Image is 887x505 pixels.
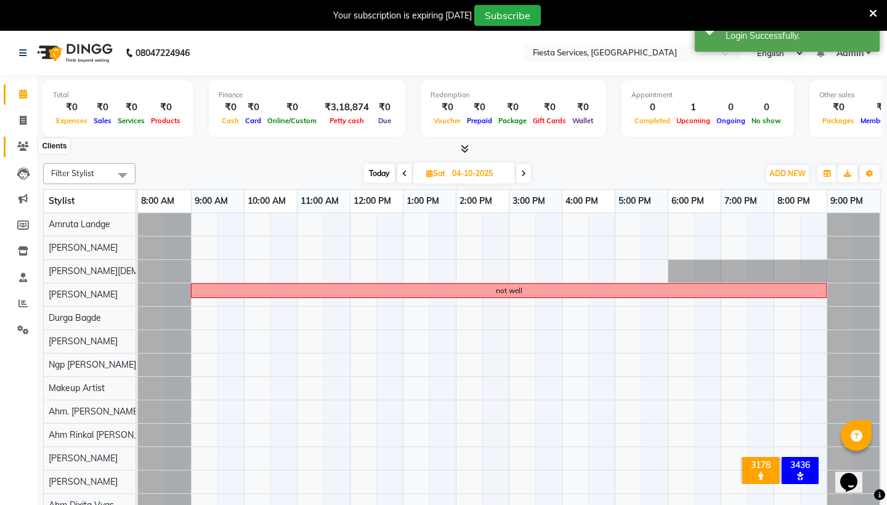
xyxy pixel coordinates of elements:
div: Total [53,90,184,100]
span: Products [148,116,184,125]
iframe: chat widget [835,456,875,493]
span: Wallet [569,116,596,125]
a: 7:00 PM [721,192,760,210]
span: [PERSON_NAME] [49,242,118,253]
a: 12:00 PM [350,192,394,210]
span: Voucher [431,116,464,125]
button: Subscribe [474,5,541,26]
div: ₹0 [264,100,320,115]
span: Upcoming [673,116,713,125]
div: Login Successfully. [726,30,870,42]
button: ADD NEW [766,165,809,182]
span: Online/Custom [264,116,320,125]
span: Services [115,116,148,125]
div: ₹0 [91,100,115,115]
span: Due [375,116,394,125]
div: ₹0 [374,100,395,115]
div: 0 [748,100,784,115]
span: Gift Cards [530,116,569,125]
div: ₹0 [53,100,91,115]
span: Filter Stylist [51,168,94,178]
img: logo [31,36,116,70]
div: ₹0 [495,100,530,115]
a: 5:00 PM [615,192,654,210]
div: 3178 [745,459,777,471]
span: No show [748,116,784,125]
a: 10:00 AM [245,192,289,210]
span: Today [364,164,395,183]
span: Completed [631,116,673,125]
span: Admin [836,47,864,60]
span: [PERSON_NAME][DEMOGRAPHIC_DATA] [49,265,214,277]
span: Packages [819,116,857,125]
a: 4:00 PM [562,192,601,210]
span: Sales [91,116,115,125]
a: 2:00 PM [456,192,495,210]
span: Card [242,116,264,125]
div: 3436 [784,459,816,471]
span: Ahm. [PERSON_NAME] [49,406,140,417]
div: ₹0 [115,100,148,115]
div: Redemption [431,90,596,100]
div: ₹0 [819,100,857,115]
div: not well [496,285,522,296]
div: ₹0 [569,100,596,115]
div: 0 [713,100,748,115]
span: Amruta Landge [49,219,110,230]
span: Sat [423,169,448,178]
div: ₹0 [431,100,464,115]
div: ₹3,18,874 [320,100,374,115]
div: ₹0 [464,100,495,115]
div: 0 [631,100,673,115]
div: Finance [219,90,395,100]
span: Stylist [49,195,75,206]
div: ₹0 [148,100,184,115]
span: Makeup Artist [49,382,105,394]
div: Clients [39,139,70,153]
a: 8:00 AM [138,192,177,210]
a: 3:00 PM [509,192,548,210]
span: Cash [219,116,242,125]
span: [PERSON_NAME] [49,453,118,464]
span: Prepaid [464,116,495,125]
a: 1:00 PM [403,192,442,210]
div: ₹0 [242,100,264,115]
div: ₹0 [219,100,242,115]
span: Petty cash [326,116,367,125]
a: 11:00 AM [298,192,342,210]
span: [PERSON_NAME] [49,336,118,347]
div: Your subscription is expiring [DATE] [333,9,472,22]
span: Ongoing [713,116,748,125]
div: 1 [673,100,713,115]
span: Ahm Rinkal [PERSON_NAME] [49,429,165,440]
a: 9:00 PM [827,192,866,210]
input: 2025-10-04 [448,164,510,183]
span: ADD NEW [769,169,806,178]
span: Package [495,116,530,125]
span: Durga Bagde [49,312,101,323]
div: ₹0 [530,100,569,115]
a: 9:00 AM [192,192,231,210]
span: [PERSON_NAME] [49,476,118,487]
a: 6:00 PM [668,192,707,210]
span: Ngp [PERSON_NAME] [49,359,136,370]
b: 08047224946 [136,36,190,70]
span: [PERSON_NAME] [49,289,118,300]
a: 8:00 PM [774,192,813,210]
span: Expenses [53,116,91,125]
div: Appointment [631,90,784,100]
